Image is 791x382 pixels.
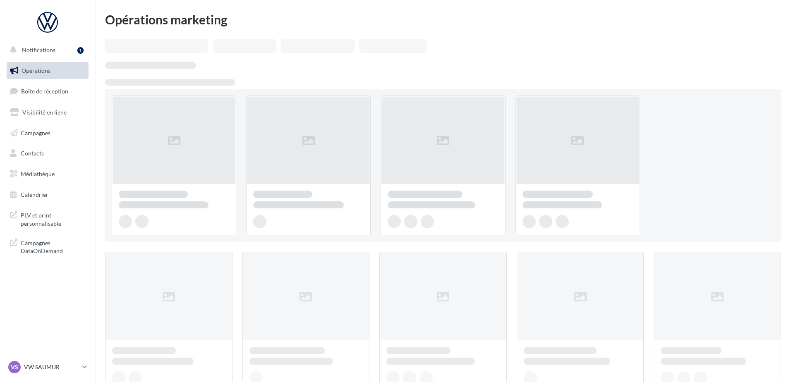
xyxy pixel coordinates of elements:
a: VS VW SAUMUR [7,359,89,375]
span: Campagnes [21,129,50,136]
div: 1 [77,47,84,54]
button: Notifications 1 [5,41,87,59]
span: VS [11,363,18,371]
a: Opérations [5,62,90,79]
a: Visibilité en ligne [5,104,90,121]
span: Contacts [21,150,44,157]
a: PLV et print personnalisable [5,206,90,231]
span: Notifications [22,46,55,53]
p: VW SAUMUR [24,363,79,371]
a: Campagnes DataOnDemand [5,234,90,258]
a: Contacts [5,145,90,162]
a: Boîte de réception [5,82,90,100]
span: Boîte de réception [21,88,68,95]
span: Opérations [22,67,50,74]
div: Opérations marketing [105,13,781,26]
a: Campagnes [5,124,90,142]
a: Calendrier [5,186,90,203]
span: Visibilité en ligne [22,109,67,116]
span: Médiathèque [21,170,55,177]
span: Calendrier [21,191,48,198]
a: Médiathèque [5,165,90,183]
span: Campagnes DataOnDemand [21,237,85,255]
span: PLV et print personnalisable [21,210,85,227]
